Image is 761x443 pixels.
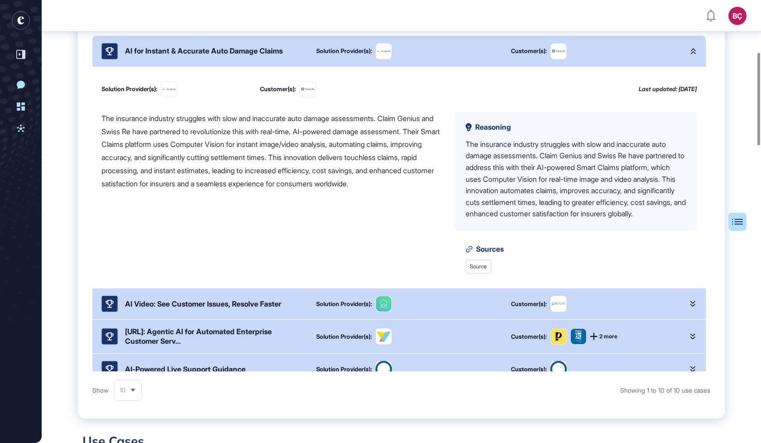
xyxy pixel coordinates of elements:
div: Solution Provider(s): [316,334,372,340]
div: Solution Provider(s): [316,366,372,372]
div: Customer(s): [260,86,296,92]
img: Pelago-logo [551,329,566,344]
span: 2 more [599,334,617,339]
div: Customer(s): [511,301,547,307]
div: The insurance industry struggles with slow and inaccurate auto damage assessments. Claim Genius a... [101,112,440,190]
div: Customer(s): [511,366,547,372]
div: AI for Instant & Accurate Auto Damage Claims [125,46,283,56]
div: Customer(s): [511,48,547,54]
img: image [161,87,177,92]
a: Source [466,260,491,273]
div: Customer(s): [511,334,547,340]
div: AI Video: See Customer Issues, Resolve Faster [125,299,281,309]
span: 10 [120,387,125,394]
img: image [376,329,391,344]
div: Solution Provider(s): [316,301,372,307]
div: [URL]: Agentic AI for Automated Enterprise Customer Serv... [125,327,305,346]
img: Swiss Re-logo [551,48,566,54]
div: entrapeer-logo [12,11,30,29]
span: Sources [476,245,504,253]
span: Show [92,387,109,394]
img: image [376,49,391,54]
button: BÇ [728,7,747,25]
div: Solution Provider(s): [316,48,372,54]
div: Solution Provider(s): [101,86,157,92]
div: AI-Powered Live Support Guidance [125,365,246,374]
img: Cowealthy-logo [551,296,566,312]
img: Cipla-logo [571,329,586,344]
img: Swiss Re-logo [300,86,315,92]
span: Reasoning [475,123,511,131]
div: The insurance industry struggles with slow and inaccurate auto damage assessments. Claim Genius a... [466,139,686,220]
img: image [376,296,391,312]
div: Last updated: [DATE] [639,86,697,92]
div: Showing 1 to 10 of 10 use cases [404,387,710,394]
